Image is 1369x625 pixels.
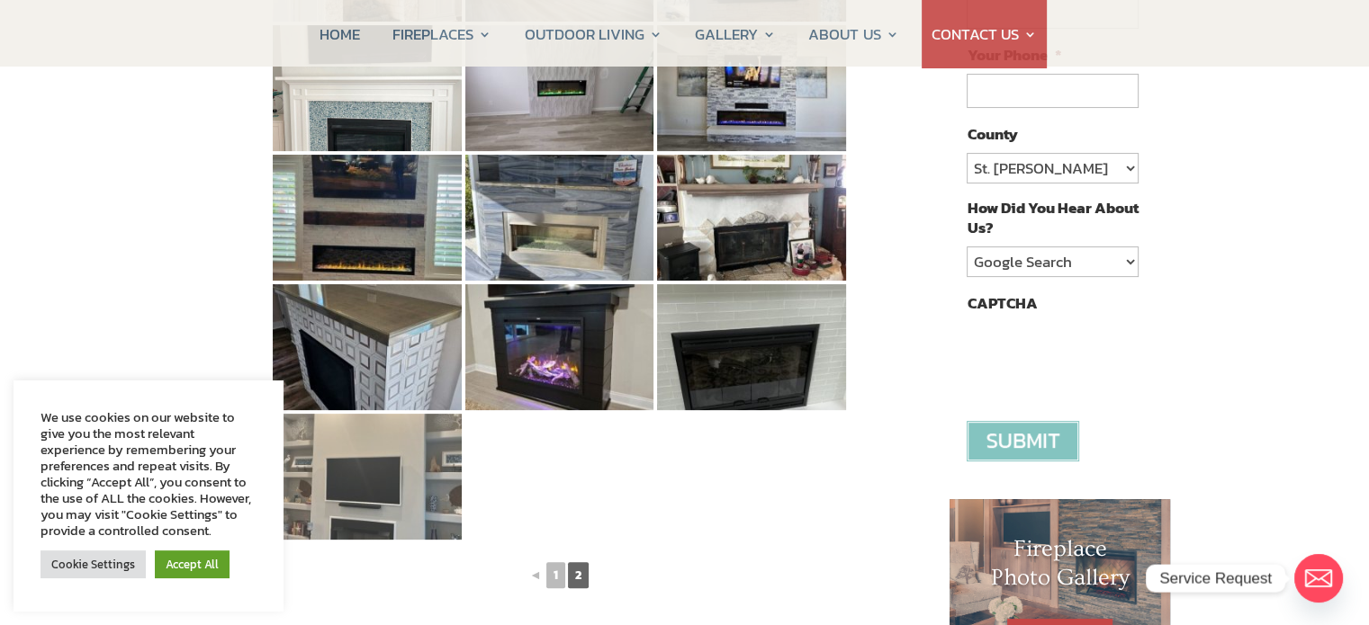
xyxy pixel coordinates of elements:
[967,421,1079,461] input: Submit
[657,155,846,281] img: 33
[155,550,230,578] a: Accept All
[273,25,462,151] img: 28
[967,322,1240,392] iframe: reCAPTCHA
[657,25,846,151] img: 30
[568,562,589,588] span: 2
[465,155,654,281] img: 32
[41,409,257,539] div: We use cookies on our website to give you the most relevant experience by remembering your prefer...
[657,284,846,410] img: 36
[465,284,654,410] img: 35
[967,293,1037,313] label: CAPTCHA
[967,124,1017,144] label: County
[273,414,462,540] img: 37
[967,198,1138,237] label: How Did You Hear About Us?
[465,25,654,151] img: 29
[527,564,544,586] a: ◄
[986,535,1135,600] h1: Fireplace Photo Gallery
[41,550,146,578] a: Cookie Settings
[546,562,565,588] a: 1
[273,284,462,410] img: 34
[1294,554,1343,603] a: Email
[273,155,462,281] img: 31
